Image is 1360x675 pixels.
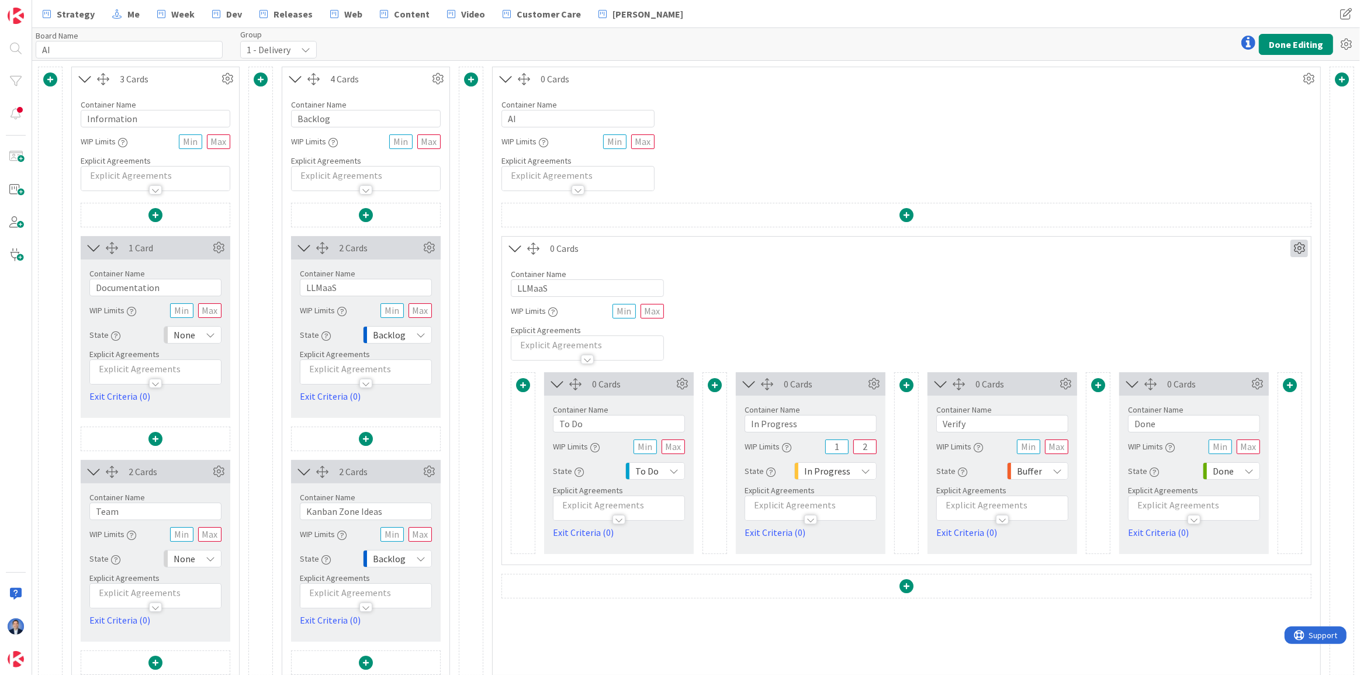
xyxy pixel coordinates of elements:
input: Min [380,527,404,542]
img: DP [8,618,24,635]
span: Explicit Agreements [501,155,572,166]
span: Customer Care [517,7,581,21]
input: Min [612,304,636,319]
label: Container Name [501,99,557,110]
span: In Progress [804,463,850,479]
a: Me [105,4,147,25]
input: Add container name... [1128,415,1260,432]
span: Me [127,7,140,21]
input: Min [1017,439,1040,454]
div: State [300,324,331,345]
span: Explicit Agreements [89,349,160,359]
input: Max [1045,439,1068,454]
label: Container Name [553,404,608,415]
a: Exit Criteria (0) [553,525,685,539]
input: Add container name... [511,279,664,297]
div: 2 Cards [129,465,210,479]
a: Exit Criteria (0) [1128,525,1260,539]
span: [PERSON_NAME] [612,7,683,21]
div: 0 Cards [784,377,865,391]
div: 3 Cards [120,72,219,86]
span: Dev [226,7,242,21]
a: Exit Criteria (0) [89,613,222,627]
div: State [936,461,967,482]
span: Releases [274,7,313,21]
input: Min [170,303,193,318]
div: 0 Cards [550,241,1290,255]
span: Explicit Agreements [89,573,160,583]
span: Explicit Agreements [745,485,815,496]
a: Exit Criteria (0) [300,389,432,403]
a: Web [323,4,369,25]
label: Container Name [511,269,566,279]
input: Add container name... [501,110,655,127]
input: Add container name... [89,503,222,520]
span: Explicit Agreements [511,325,581,335]
span: Support [25,2,53,16]
div: State [89,548,120,569]
input: Min [634,439,657,454]
a: Exit Criteria (0) [300,613,432,627]
label: Container Name [745,404,800,415]
input: Min [170,527,193,542]
span: To Do [635,463,659,479]
span: Video [461,7,485,21]
div: WIP Limits [936,436,983,457]
div: 2 Cards [339,241,420,255]
div: State [1128,461,1159,482]
div: WIP Limits [89,524,136,545]
span: Strategy [57,7,95,21]
span: None [174,327,195,343]
div: WIP Limits [745,436,791,457]
input: Min [603,134,627,149]
a: [PERSON_NAME] [591,4,690,25]
div: WIP Limits [511,300,558,321]
div: WIP Limits [89,300,136,321]
span: Done [1213,463,1234,479]
span: Content [394,7,430,21]
input: Add container name... [936,415,1068,432]
input: Max [417,134,441,149]
input: Min [1209,439,1232,454]
a: Dev [205,4,249,25]
a: Exit Criteria (0) [745,525,877,539]
div: 0 Cards [1167,377,1248,391]
div: WIP Limits [300,524,347,545]
div: WIP Limits [300,300,347,321]
span: Backlog [373,551,406,567]
a: Exit Criteria (0) [89,389,222,403]
span: Buffer [1017,463,1042,479]
button: Done Editing [1259,34,1333,55]
div: State [553,461,584,482]
input: Add container name... [553,415,685,432]
div: State [300,548,331,569]
label: Container Name [936,404,992,415]
label: Container Name [300,492,355,503]
span: Week [171,7,195,21]
input: Max [631,134,655,149]
label: Container Name [300,268,355,279]
label: Container Name [291,99,347,110]
input: Max [198,303,222,318]
div: 1 Card [129,241,210,255]
div: WIP Limits [1128,436,1175,457]
input: Min [825,439,849,454]
input: Max [641,304,664,319]
span: Web [344,7,362,21]
div: WIP Limits [553,436,600,457]
input: Min [179,134,202,149]
input: Max [853,439,877,454]
span: Explicit Agreements [291,155,361,166]
input: Add container name... [89,279,222,296]
label: Container Name [89,492,145,503]
div: 0 Cards [541,72,1300,86]
div: WIP Limits [81,131,127,152]
span: Group [240,30,262,39]
span: 1 - Delivery [247,41,290,58]
input: Max [409,303,432,318]
span: Explicit Agreements [300,573,370,583]
div: 2 Cards [339,465,420,479]
label: Container Name [81,99,136,110]
input: Max [198,527,222,542]
input: Add container name... [81,110,230,127]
